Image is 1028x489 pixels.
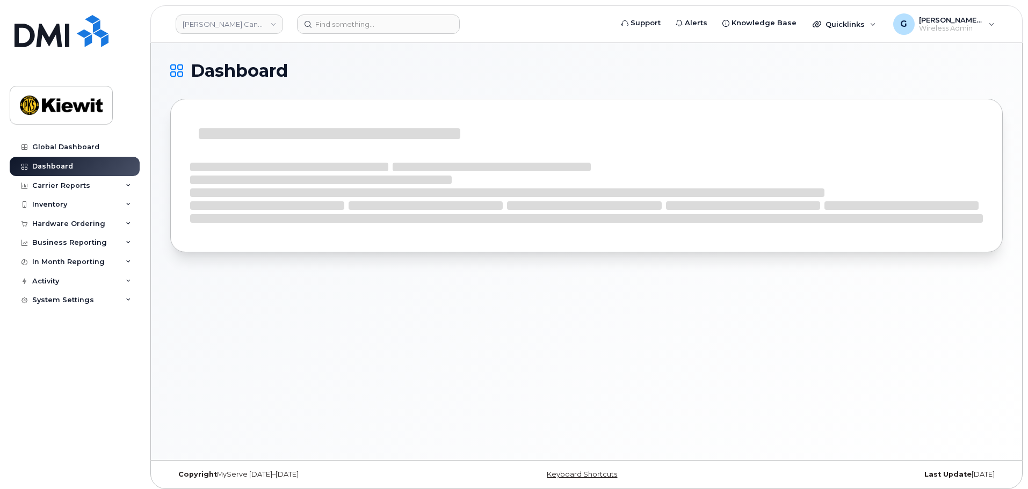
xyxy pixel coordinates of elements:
[178,470,217,478] strong: Copyright
[547,470,617,478] a: Keyboard Shortcuts
[170,470,448,479] div: MyServe [DATE]–[DATE]
[725,470,1003,479] div: [DATE]
[924,470,972,478] strong: Last Update
[191,63,288,79] span: Dashboard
